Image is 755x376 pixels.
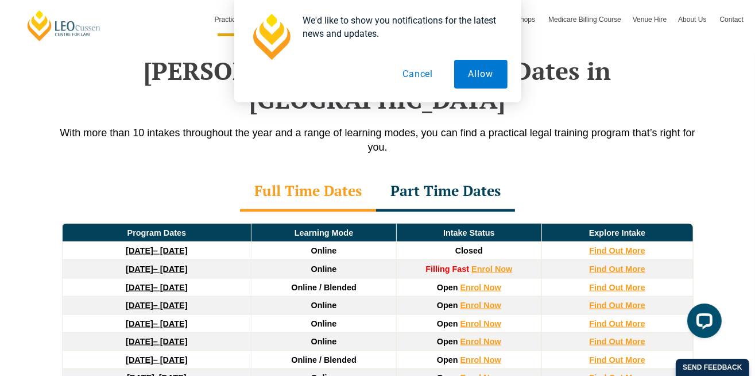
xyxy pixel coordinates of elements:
[437,301,458,310] span: Open
[589,246,645,255] a: Find Out More
[437,283,458,292] span: Open
[589,283,645,292] a: Find Out More
[388,60,447,89] button: Cancel
[678,299,726,347] iframe: LiveChat chat widget
[589,319,645,328] a: Find Out More
[460,319,501,328] a: Enrol Now
[291,355,357,365] span: Online / Blended
[425,264,469,274] strong: Filling Fast
[437,337,458,346] span: Open
[51,56,705,114] h2: [PERSON_NAME] PLT Program Dates in [GEOGRAPHIC_DATA]
[376,172,515,212] div: Part Time Dates
[437,319,458,328] span: Open
[311,319,337,328] span: Online
[589,264,645,274] a: Find Out More
[291,283,357,292] span: Online / Blended
[126,319,187,328] a: [DATE]– [DATE]
[541,224,693,242] td: Explore Intake
[126,283,187,292] a: [DATE]– [DATE]
[126,264,187,274] a: [DATE]– [DATE]
[126,337,187,346] a: [DATE]– [DATE]
[311,301,337,310] span: Online
[311,264,337,274] span: Online
[251,224,397,242] td: Learning Mode
[248,14,294,60] img: notification icon
[437,355,458,365] span: Open
[471,264,512,274] a: Enrol Now
[454,60,508,89] button: Allow
[240,172,376,212] div: Full Time Dates
[62,224,251,242] td: Program Dates
[460,337,501,346] a: Enrol Now
[294,14,508,40] div: We'd like to show you notifications for the latest news and updates.
[311,337,337,346] span: Online
[126,246,153,255] strong: [DATE]
[589,301,645,310] a: Find Out More
[460,283,501,292] a: Enrol Now
[460,301,501,310] a: Enrol Now
[396,224,541,242] td: Intake Status
[51,126,705,155] p: With more than 10 intakes throughout the year and a range of learning modes, you can find a pract...
[126,319,153,328] strong: [DATE]
[126,246,187,255] a: [DATE]– [DATE]
[455,246,483,255] span: Closed
[126,355,153,365] strong: [DATE]
[311,246,337,255] span: Online
[460,355,501,365] a: Enrol Now
[126,283,153,292] strong: [DATE]
[126,355,187,365] a: [DATE]– [DATE]
[589,337,645,346] a: Find Out More
[126,301,187,310] a: [DATE]– [DATE]
[126,264,153,274] strong: [DATE]
[589,355,645,365] a: Find Out More
[126,301,153,310] strong: [DATE]
[126,337,153,346] strong: [DATE]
